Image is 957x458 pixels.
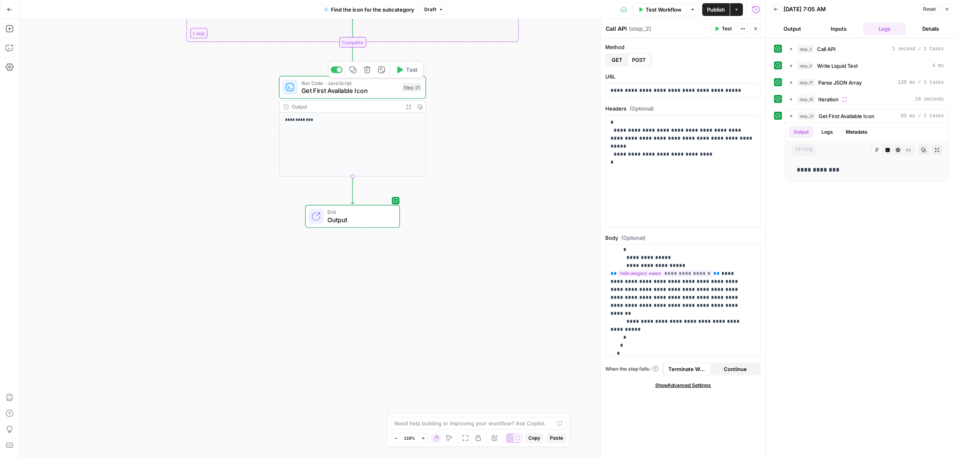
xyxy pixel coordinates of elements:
[646,6,681,14] span: Test Workflow
[923,6,936,13] span: Reset
[319,3,419,16] button: Find the icon for the subcategory
[547,433,566,443] button: Paste
[786,76,949,89] button: 139 ms / 1 tasks
[339,37,366,47] div: Complete
[797,95,815,103] span: step_16
[301,79,398,87] span: Run Code · JavaScript
[702,3,730,16] button: Publish
[771,22,814,35] button: Output
[818,95,839,103] span: Iteration
[818,79,862,87] span: Parse JSON Array
[786,59,949,72] button: 4 ms
[707,6,725,14] span: Publish
[817,126,838,138] button: Logs
[632,56,646,64] span: POST
[279,205,426,228] div: EndOutput
[279,76,426,176] div: Run Code · JavaScriptGet First Available IconStep 21TestOutput**** **** ***
[621,234,646,242] span: (Optional)
[424,6,436,13] span: Draft
[605,105,761,113] label: Headers
[402,83,422,91] div: Step 21
[819,112,874,120] span: Get First Available Icon
[932,62,944,69] span: 4 ms
[404,435,415,441] span: 119%
[605,43,761,51] label: Method
[301,86,398,95] span: Get First Available Icon
[351,48,354,75] g: Edge from step_16-iteration-end to step_21
[722,25,732,32] span: Test
[605,73,761,81] label: URL
[629,25,651,33] span: ( step_2 )
[605,234,761,242] label: Body
[612,56,622,64] span: GET
[817,22,860,35] button: Inputs
[607,53,627,66] button: GET
[421,4,447,15] button: Draft
[668,365,707,373] span: Terminate Workflow
[797,45,814,53] span: step_2
[786,110,949,122] button: 93 ms / 1 tasks
[863,22,906,35] button: Logs
[605,365,659,373] a: When the step fails:
[797,79,815,87] span: step_17
[898,79,944,86] span: 139 ms / 1 tasks
[331,6,414,14] span: Find the icon for the subcategory
[279,37,426,47] div: Complete
[786,43,949,55] button: 1 second / 1 tasks
[630,105,654,113] span: (Optional)
[841,126,872,138] button: Metadata
[901,113,944,120] span: 93 ms / 1 tasks
[817,45,836,53] span: Call API
[711,363,759,375] button: Continue
[327,215,392,225] span: Output
[724,365,747,373] span: Continue
[786,123,949,182] div: 93 ms / 1 tasks
[351,177,354,204] g: Edge from step_21 to end
[711,24,735,34] button: Test
[292,103,400,111] div: Output
[797,112,815,120] span: step_21
[525,433,543,443] button: Copy
[786,93,949,106] button: 16 seconds
[892,45,944,53] span: 1 second / 1 tasks
[792,145,816,155] span: string
[606,25,627,33] textarea: Call API
[920,4,939,14] button: Reset
[789,126,813,138] button: Output
[797,62,814,70] span: step_9
[817,62,858,70] span: Write Liquid Text
[550,434,563,442] span: Paste
[327,208,392,216] span: End
[633,3,686,16] button: Test Workflow
[909,22,952,35] button: Details
[528,434,540,442] span: Copy
[655,382,711,389] span: Show Advanced Settings
[915,96,944,103] span: 16 seconds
